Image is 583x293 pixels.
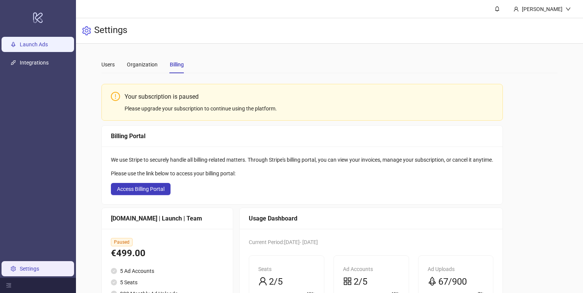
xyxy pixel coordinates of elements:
[94,24,127,37] h3: Settings
[170,60,184,69] div: Billing
[111,131,493,141] div: Billing Portal
[127,60,158,69] div: Organization
[20,266,39,272] a: Settings
[6,283,11,288] span: menu-fold
[111,156,493,164] div: We use Stripe to securely handle all billing-related matters. Through Stripe's billing portal, yo...
[495,6,500,11] span: bell
[117,186,164,192] span: Access Billing Portal
[111,279,117,285] span: check-circle
[258,277,267,286] span: user
[111,278,224,287] li: 5 Seats
[111,169,493,178] div: Please use the link below to access your billing portal:
[269,275,283,289] span: 2/5
[249,214,493,223] div: Usage Dashboard
[428,277,437,286] span: rocket
[258,265,315,273] div: Seats
[343,265,400,273] div: Ad Accounts
[125,104,493,113] div: Please upgrade your subscription to continue using the platform.
[111,183,171,195] button: Access Billing Portal
[513,6,519,12] span: user
[101,60,115,69] div: Users
[428,265,484,273] div: Ad Uploads
[519,5,566,13] div: [PERSON_NAME]
[125,92,493,101] div: Your subscription is paused
[20,41,48,47] a: Launch Ads
[354,275,367,289] span: 2/5
[82,26,91,35] span: setting
[566,6,571,12] span: down
[111,92,120,101] span: exclamation-circle
[111,268,117,274] span: check-circle
[249,239,318,245] span: Current Period: [DATE] - [DATE]
[111,214,224,223] div: [DOMAIN_NAME] | Launch | Team
[111,267,224,275] li: 5 Ad Accounts
[20,60,49,66] a: Integrations
[343,277,352,286] span: appstore
[111,238,133,246] span: Paused
[111,246,224,261] div: €499.00
[438,275,467,289] span: 67/900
